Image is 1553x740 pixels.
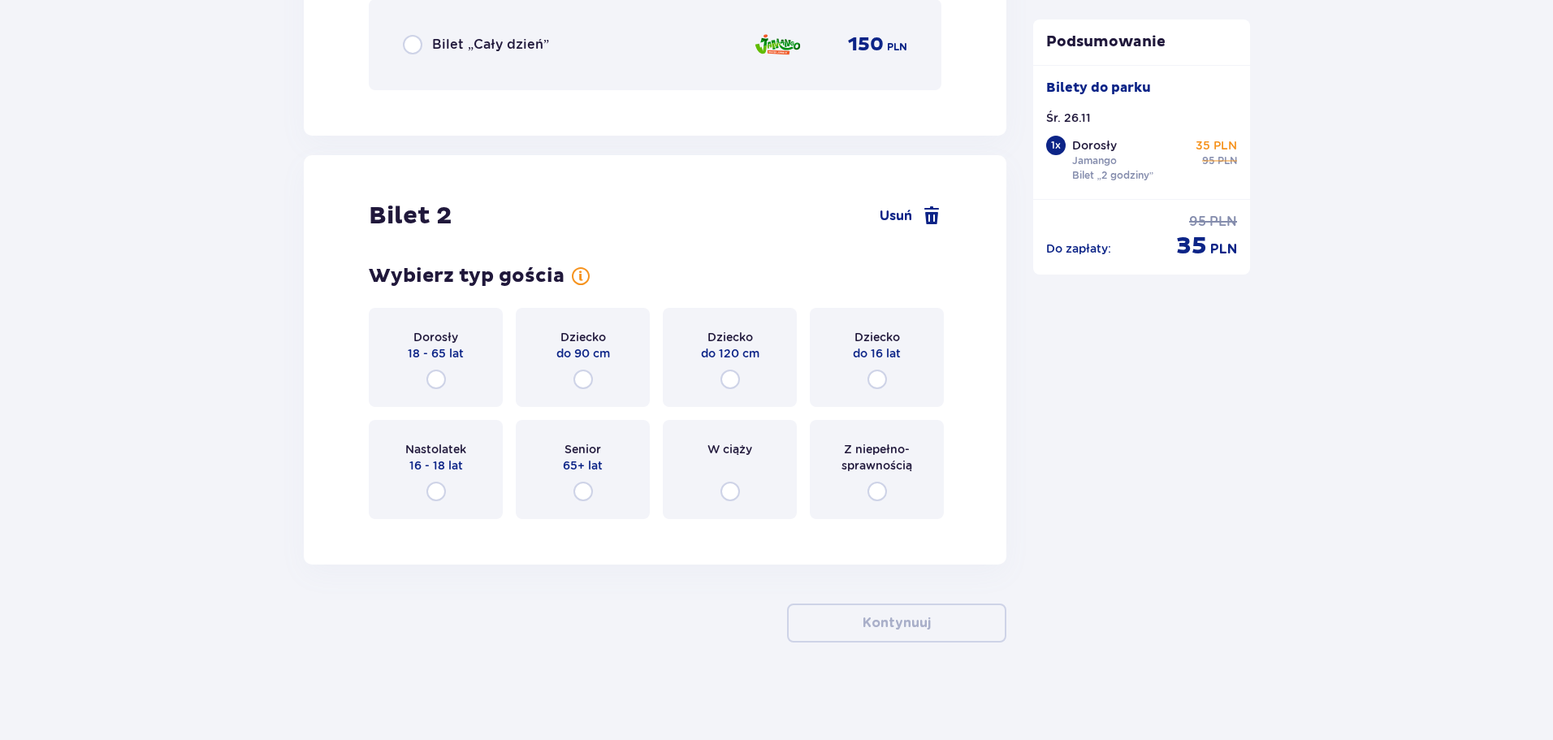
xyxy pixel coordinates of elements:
a: Usuń [880,206,941,226]
span: 18 - 65 lat [408,345,464,361]
span: do 90 cm [556,345,610,361]
span: PLN [1218,154,1237,168]
p: 35 PLN [1196,137,1237,154]
span: PLN [887,40,907,54]
span: 95 [1202,154,1214,168]
span: PLN [1210,240,1237,258]
span: 150 [848,32,884,57]
p: Kontynuuj [863,614,931,632]
span: Nastolatek [405,441,466,457]
span: Senior [565,441,601,457]
span: W ciąży [707,441,752,457]
span: 35 [1176,231,1207,262]
span: do 120 cm [701,345,759,361]
span: Dziecko [707,329,753,345]
span: 95 [1189,213,1206,231]
span: do 16 lat [853,345,901,361]
span: 65+ lat [563,457,603,474]
img: Jamango [754,28,802,62]
span: Dorosły [413,329,458,345]
span: Dziecko [854,329,900,345]
div: 1 x [1046,136,1066,155]
span: Z niepełno­sprawnością [824,441,929,474]
button: Kontynuuj [787,604,1006,643]
span: PLN [1209,213,1237,231]
p: Jamango [1072,154,1117,168]
h3: Wybierz typ gościa [369,264,565,288]
span: Usuń [880,207,912,225]
p: Podsumowanie [1033,32,1251,52]
span: Bilet „Cały dzień” [432,36,549,54]
p: Śr. 26.11 [1046,110,1091,126]
p: Bilet „2 godziny” [1072,168,1154,183]
p: Do zapłaty : [1046,240,1111,257]
h2: Bilet 2 [369,201,452,232]
p: Bilety do parku [1046,79,1151,97]
p: Dorosły [1072,137,1117,154]
span: 16 - 18 lat [409,457,463,474]
span: Dziecko [560,329,606,345]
